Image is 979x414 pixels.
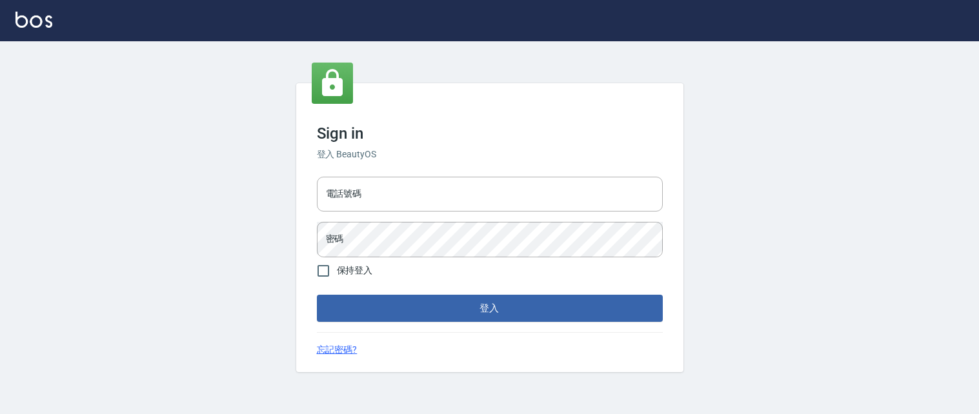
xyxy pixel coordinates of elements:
h3: Sign in [317,124,663,143]
button: 登入 [317,295,663,322]
h6: 登入 BeautyOS [317,148,663,161]
a: 忘記密碼? [317,343,358,357]
img: Logo [15,12,52,28]
span: 保持登入 [337,264,373,277]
